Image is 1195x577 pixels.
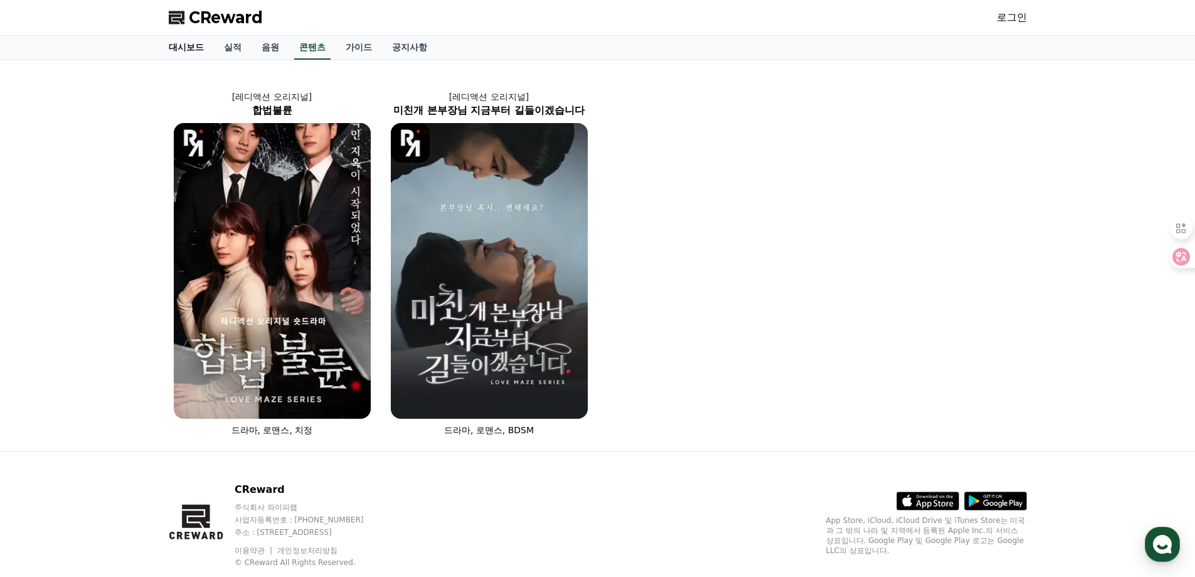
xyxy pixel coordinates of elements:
img: [object Object] Logo [391,123,430,163]
a: 설정 [162,398,241,429]
a: 이용약관 [235,546,274,555]
span: 대화 [115,418,130,428]
span: CReward [189,8,263,28]
p: 사업자등록번호 : [PHONE_NUMBER] [235,515,388,525]
span: 드라마, 로맨스, BDSM [444,425,534,435]
img: 합법불륜 [174,123,371,419]
a: 개인정보처리방침 [277,546,337,555]
span: 홈 [40,417,47,427]
span: 설정 [194,417,209,427]
a: 가이드 [336,36,382,60]
img: [object Object] Logo [174,123,213,163]
h2: 합법불륜 [164,103,381,118]
a: [레디액션 오리지널] 합법불륜 합법불륜 [object Object] Logo 드라마, 로맨스, 치정 [164,80,381,446]
a: 음원 [252,36,289,60]
a: 대화 [83,398,162,429]
a: 로그인 [997,10,1027,25]
img: 미친개 본부장님 지금부터 길들이겠습니다 [391,123,588,419]
a: 콘텐츠 [294,36,331,60]
p: 주소 : [STREET_ADDRESS] [235,527,388,537]
p: App Store, iCloud, iCloud Drive 및 iTunes Store는 미국과 그 밖의 나라 및 지역에서 등록된 Apple Inc.의 서비스 상표입니다. Goo... [826,515,1027,556]
p: [레디액션 오리지널] [164,90,381,103]
a: 대시보드 [159,36,214,60]
p: [레디액션 오리지널] [381,90,598,103]
a: CReward [169,8,263,28]
span: 드라마, 로맨스, 치정 [231,425,313,435]
h2: 미친개 본부장님 지금부터 길들이겠습니다 [381,103,598,118]
p: CReward [235,482,388,497]
a: 실적 [214,36,252,60]
a: 공지사항 [382,36,437,60]
a: 홈 [4,398,83,429]
p: © CReward All Rights Reserved. [235,558,388,568]
a: [레디액션 오리지널] 미친개 본부장님 지금부터 길들이겠습니다 미친개 본부장님 지금부터 길들이겠습니다 [object Object] Logo 드라마, 로맨스, BDSM [381,80,598,446]
p: 주식회사 와이피랩 [235,502,388,512]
